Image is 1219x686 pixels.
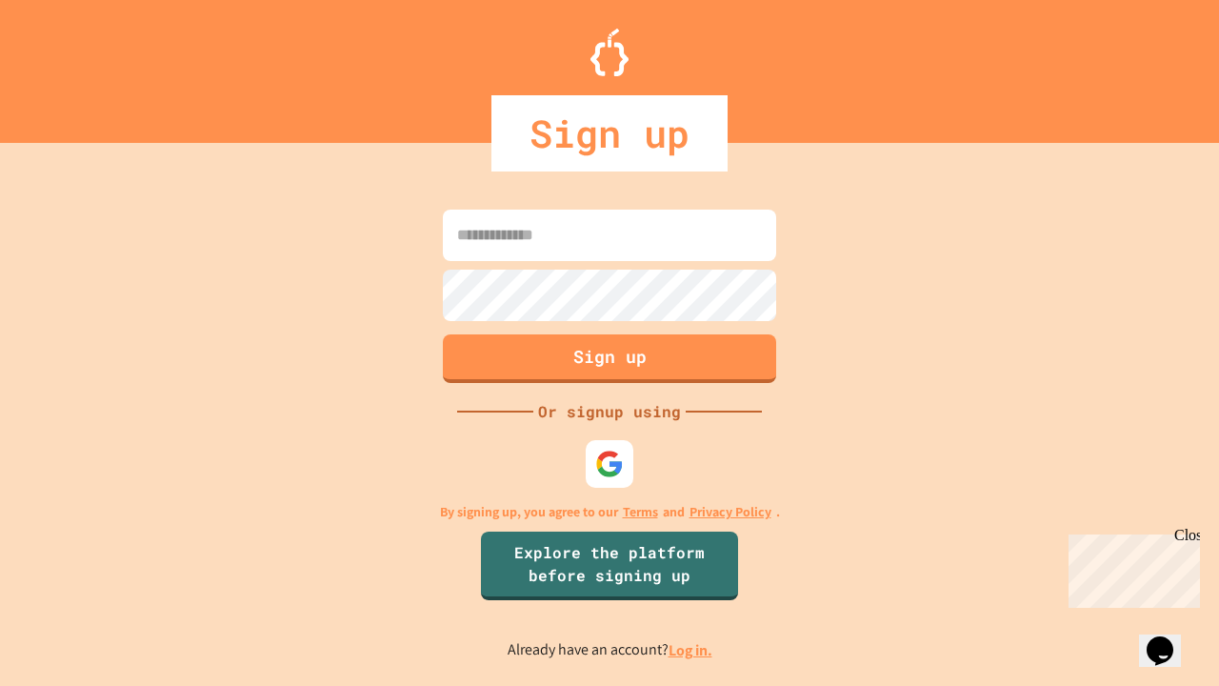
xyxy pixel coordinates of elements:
[623,502,658,522] a: Terms
[1061,527,1200,608] iframe: chat widget
[590,29,629,76] img: Logo.svg
[689,502,771,522] a: Privacy Policy
[8,8,131,121] div: Chat with us now!Close
[669,640,712,660] a: Log in.
[533,400,686,423] div: Or signup using
[1139,610,1200,667] iframe: chat widget
[491,95,728,171] div: Sign up
[595,450,624,478] img: google-icon.svg
[443,334,776,383] button: Sign up
[481,532,738,600] a: Explore the platform before signing up
[440,502,780,522] p: By signing up, you agree to our and .
[508,638,712,662] p: Already have an account?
